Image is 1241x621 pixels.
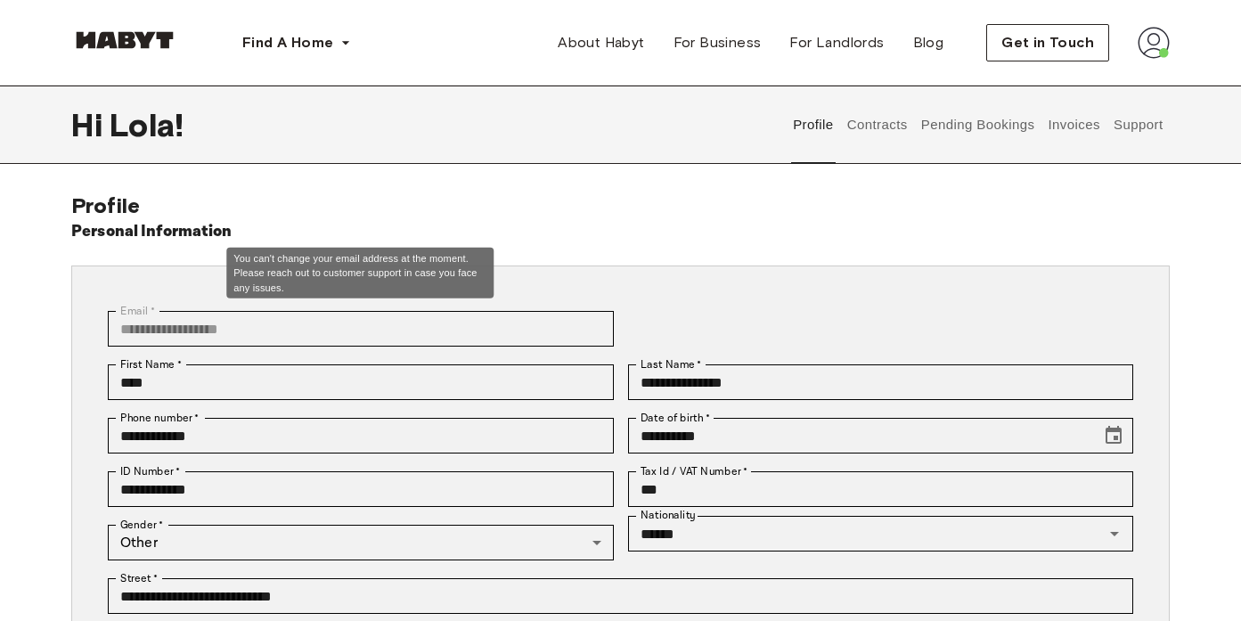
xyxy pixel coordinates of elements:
[659,25,776,61] a: For Business
[775,25,898,61] a: For Landlords
[1001,32,1094,53] span: Get in Touch
[641,410,710,426] label: Date of birth
[110,106,184,143] span: Lola !
[641,463,747,479] label: Tax Id / VAT Number
[120,410,200,426] label: Phone number
[1102,521,1127,546] button: Open
[120,303,155,319] label: Email
[108,525,614,560] div: Other
[71,106,110,143] span: Hi
[1096,418,1131,453] button: Choose date, selected date is Sep 7, 2004
[1046,86,1102,164] button: Invoices
[641,508,696,523] label: Nationality
[845,86,910,164] button: Contracts
[787,86,1170,164] div: user profile tabs
[120,517,163,533] label: Gender
[899,25,959,61] a: Blog
[226,247,494,298] div: You can't change your email address at the moment. Please reach out to customer support in case y...
[1138,27,1170,59] img: avatar
[791,86,837,164] button: Profile
[558,32,644,53] span: About Habyt
[1111,86,1165,164] button: Support
[71,219,233,244] h6: Personal Information
[913,32,944,53] span: Blog
[108,311,614,347] div: You can't change your email address at the moment. Please reach out to customer support in case y...
[120,356,182,372] label: First Name
[789,32,884,53] span: For Landlords
[543,25,658,61] a: About Habyt
[120,463,180,479] label: ID Number
[71,192,140,218] span: Profile
[986,24,1109,61] button: Get in Touch
[71,31,178,49] img: Habyt
[641,356,702,372] label: Last Name
[674,32,762,53] span: For Business
[120,570,158,586] label: Street
[228,25,365,61] button: Find A Home
[242,32,333,53] span: Find A Home
[919,86,1037,164] button: Pending Bookings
